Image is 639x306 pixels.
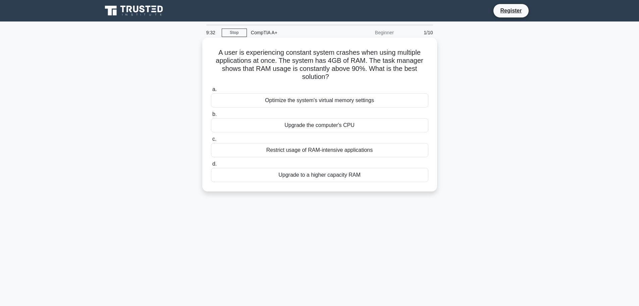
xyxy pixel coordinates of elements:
[210,48,429,81] h5: A user is experiencing constant system crashes when using multiple applications at once. The syst...
[211,118,428,132] div: Upgrade the computer's CPU
[222,29,247,37] a: Stop
[339,26,398,39] div: Beginner
[212,111,217,117] span: b.
[247,26,339,39] div: CompTIA A+
[212,161,217,167] span: d.
[212,136,216,142] span: c.
[398,26,437,39] div: 1/10
[496,6,526,15] a: Register
[211,93,428,107] div: Optimize the system's virtual memory settings
[202,26,222,39] div: 9:32
[211,143,428,157] div: Restrict usage of RAM-intensive applications
[212,86,217,92] span: a.
[211,168,428,182] div: Upgrade to a higher capacity RAM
